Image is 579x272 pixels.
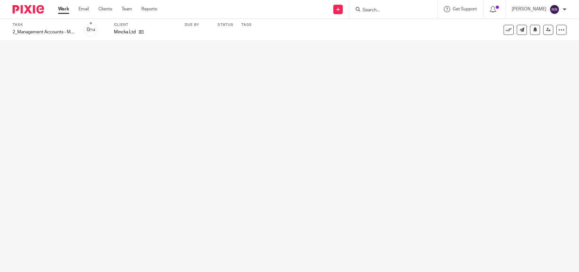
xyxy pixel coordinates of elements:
[241,22,252,27] label: Tags
[453,7,477,11] span: Get Support
[90,28,95,32] small: /14
[114,29,136,35] p: Mincka Ltd
[362,8,418,13] input: Search
[13,5,44,14] img: Pixie
[185,22,210,27] label: Due by
[141,6,157,12] a: Reports
[13,29,75,35] div: 2_Management Accounts - Monthly - NEW - FWD
[122,6,132,12] a: Team
[114,22,177,27] label: Client
[139,30,144,34] i: Open client page
[58,6,69,12] a: Work
[218,22,233,27] label: Status
[549,4,560,14] img: svg%3E
[79,6,89,12] a: Email
[87,26,95,33] div: 0
[512,6,546,12] p: [PERSON_NAME]
[98,6,112,12] a: Clients
[13,22,75,27] label: Task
